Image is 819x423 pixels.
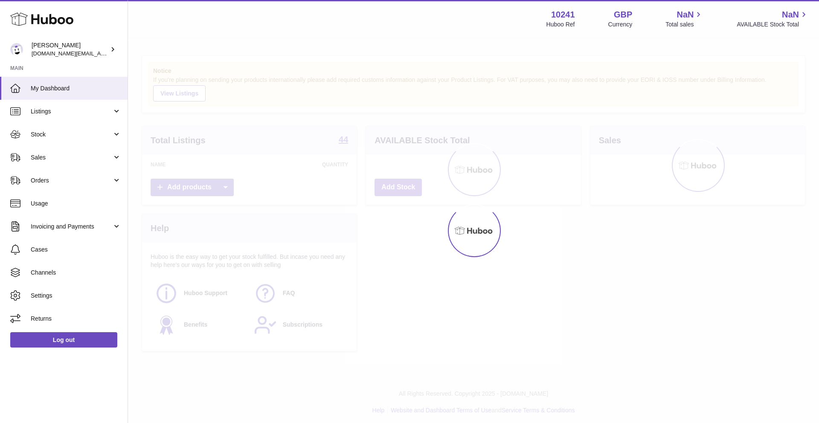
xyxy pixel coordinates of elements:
div: Currency [608,20,633,29]
span: [DOMAIN_NAME][EMAIL_ADDRESS][DOMAIN_NAME] [32,50,170,57]
span: Listings [31,107,112,116]
span: Cases [31,246,121,254]
div: [PERSON_NAME] [32,41,108,58]
a: NaN Total sales [665,9,703,29]
span: Total sales [665,20,703,29]
span: Settings [31,292,121,300]
div: Huboo Ref [546,20,575,29]
span: Usage [31,200,121,208]
span: NaN [677,9,694,20]
span: My Dashboard [31,84,121,93]
span: Channels [31,269,121,277]
a: NaN AVAILABLE Stock Total [737,9,809,29]
strong: GBP [614,9,632,20]
span: AVAILABLE Stock Total [737,20,809,29]
span: Stock [31,130,112,139]
a: Log out [10,332,117,348]
img: londonaquatics.online@gmail.com [10,43,23,56]
span: NaN [782,9,799,20]
span: Sales [31,154,112,162]
span: Invoicing and Payments [31,223,112,231]
span: Returns [31,315,121,323]
span: Orders [31,177,112,185]
strong: 10241 [551,9,575,20]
